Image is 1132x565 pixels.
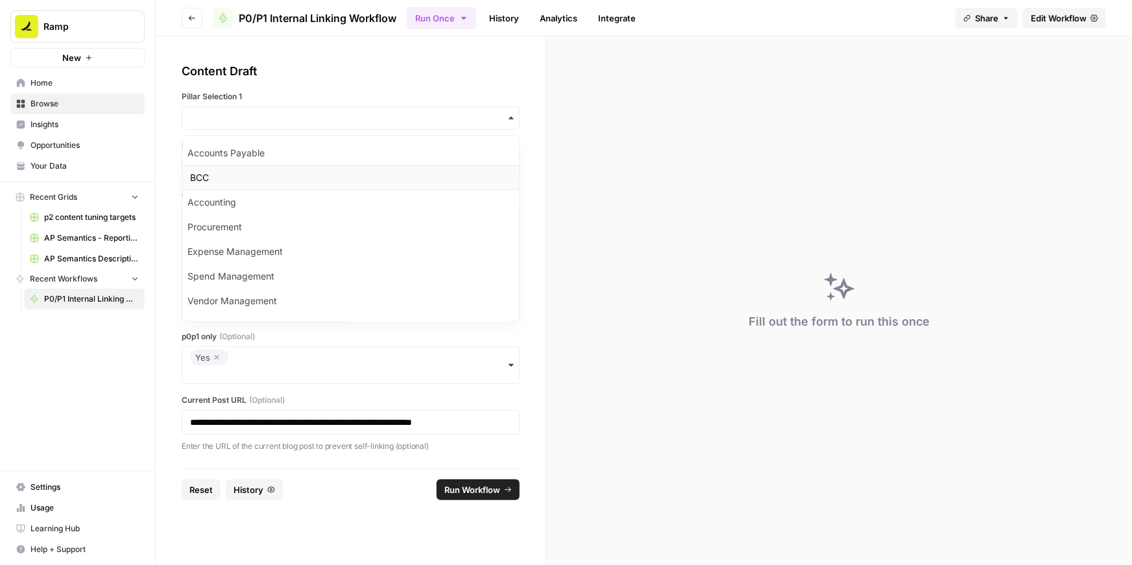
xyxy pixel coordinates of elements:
[249,394,285,406] span: (Optional)
[10,539,145,560] button: Help + Support
[182,215,519,239] div: Procurement
[30,502,139,514] span: Usage
[182,165,519,190] div: BCC
[44,211,139,223] span: p2 content tuning targets
[182,91,520,102] label: Pillar Selection 1
[1031,12,1087,25] span: Edit Workflow
[30,139,139,151] span: Opportunities
[975,12,998,25] span: Share
[956,8,1018,29] button: Share
[10,498,145,518] a: Usage
[182,313,519,338] div: FinOps
[30,119,139,130] span: Insights
[226,479,283,500] button: History
[437,479,520,500] button: Run Workflow
[10,93,145,114] a: Browse
[182,440,520,453] p: Enter the URL of the current blog post to prevent self-linking (optional)
[234,483,263,496] span: History
[182,264,519,289] div: Spend Management
[15,15,38,38] img: Ramp Logo
[10,114,145,135] a: Insights
[182,141,519,165] div: Accounts Payable
[195,350,223,365] div: Yes
[44,253,139,265] span: AP Semantics Descriptions - Month 1 B
[30,160,139,172] span: Your Data
[749,313,930,331] div: Fill out the form to run this once
[30,544,139,555] span: Help + Support
[10,73,145,93] a: Home
[43,20,122,33] span: Ramp
[24,248,145,269] a: AP Semantics Descriptions - Month 1 B
[30,481,139,493] span: Settings
[182,289,519,313] div: Vendor Management
[24,228,145,248] a: AP Semantics - Reporting
[10,48,145,67] button: New
[481,8,527,29] a: History
[407,7,476,29] button: Run Once
[30,77,139,89] span: Home
[444,483,500,496] span: Run Workflow
[182,394,520,406] label: Current Post URL
[62,51,81,64] span: New
[30,191,77,203] span: Recent Grids
[24,289,145,309] a: P0/P1 Internal Linking Workflow
[239,10,396,26] span: P0/P1 Internal Linking Workflow
[219,331,255,343] span: (Optional)
[1023,8,1106,29] a: Edit Workflow
[590,8,644,29] a: Integrate
[213,8,396,29] a: P0/P1 Internal Linking Workflow
[30,273,97,285] span: Recent Workflows
[10,518,145,539] a: Learning Hub
[10,269,145,289] button: Recent Workflows
[189,483,213,496] span: Reset
[44,293,139,305] span: P0/P1 Internal Linking Workflow
[182,62,520,80] div: Content Draft
[182,479,221,500] button: Reset
[10,477,145,498] a: Settings
[44,232,139,244] span: AP Semantics - Reporting
[10,187,145,207] button: Recent Grids
[30,523,139,535] span: Learning Hub
[532,8,585,29] a: Analytics
[182,346,520,384] button: Yes
[10,10,145,43] button: Workspace: Ramp
[24,207,145,228] a: p2 content tuning targets
[10,156,145,176] a: Your Data
[10,135,145,156] a: Opportunities
[182,239,519,264] div: Expense Management
[182,331,520,343] label: p0p1 only
[182,190,519,215] div: Accounting
[30,98,139,110] span: Browse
